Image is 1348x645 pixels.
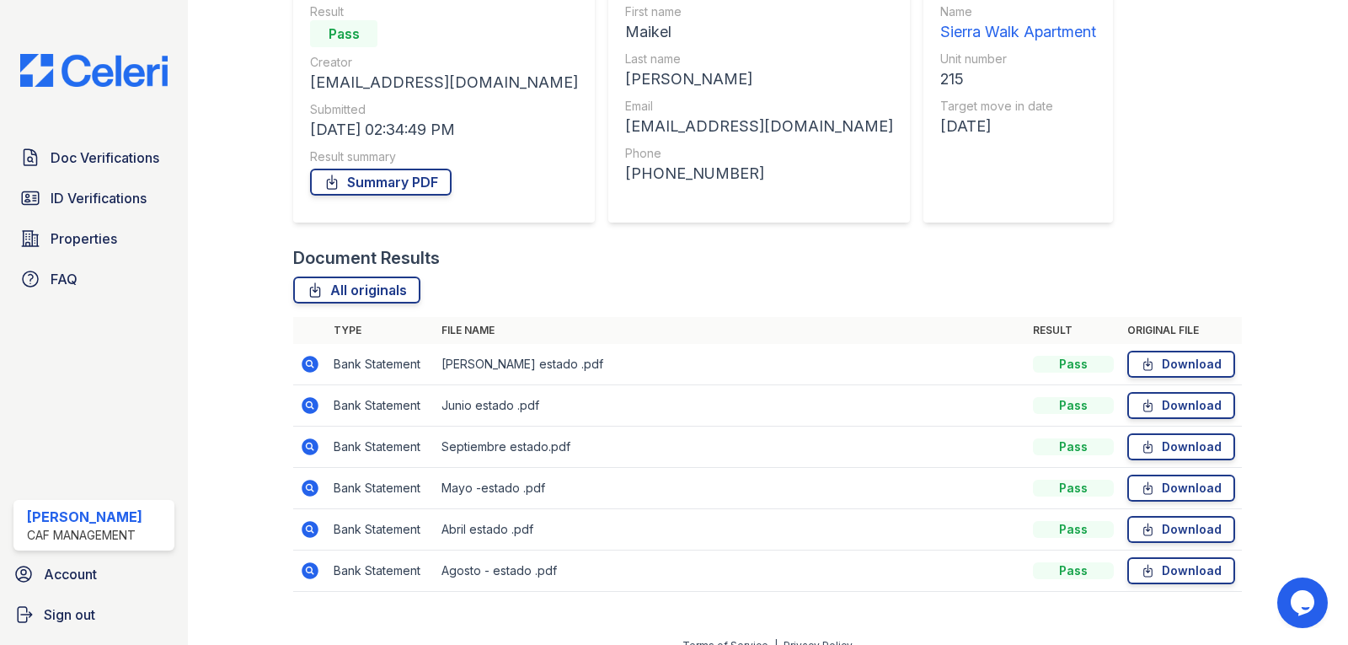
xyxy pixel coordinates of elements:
[1033,397,1114,414] div: Pass
[51,269,78,289] span: FAQ
[435,344,1026,385] td: [PERSON_NAME] estado .pdf
[327,317,435,344] th: Type
[7,557,181,591] a: Account
[1127,392,1235,419] a: Download
[625,145,893,162] div: Phone
[7,54,181,87] img: CE_Logo_Blue-a8612792a0a2168367f1c8372b55b34899dd931a85d93a1a3d3e32e68fde9ad4.png
[1127,516,1235,543] a: Download
[435,509,1026,551] td: Abril estado .pdf
[940,3,1096,44] a: Name Sierra Walk Apartment
[940,51,1096,67] div: Unit number
[27,507,142,527] div: [PERSON_NAME]
[310,54,578,71] div: Creator
[435,551,1026,592] td: Agosto - estado .pdf
[13,181,174,215] a: ID Verifications
[44,605,95,625] span: Sign out
[310,118,578,142] div: [DATE] 02:34:49 PM
[1033,562,1114,579] div: Pass
[1127,475,1235,502] a: Download
[940,3,1096,20] div: Name
[13,141,174,175] a: Doc Verifications
[327,509,435,551] td: Bank Statement
[13,222,174,255] a: Properties
[940,20,1096,44] div: Sierra Walk Apartment
[1026,317,1121,344] th: Result
[13,262,174,296] a: FAQ
[940,67,1096,91] div: 215
[310,148,578,165] div: Result summary
[327,427,435,468] td: Bank Statement
[1127,351,1235,378] a: Download
[327,344,435,385] td: Bank Statement
[625,51,893,67] div: Last name
[625,3,893,20] div: First name
[435,468,1026,509] td: Mayo -estado .pdf
[940,115,1096,138] div: [DATE]
[625,115,893,138] div: [EMAIL_ADDRESS][DOMAIN_NAME]
[1127,557,1235,584] a: Download
[625,162,893,185] div: [PHONE_NUMBER]
[327,551,435,592] td: Bank Statement
[7,598,181,632] a: Sign out
[44,564,97,584] span: Account
[310,71,578,94] div: [EMAIL_ADDRESS][DOMAIN_NAME]
[310,3,578,20] div: Result
[1121,317,1242,344] th: Original file
[293,246,440,270] div: Document Results
[310,101,578,118] div: Submitted
[1033,480,1114,497] div: Pass
[1033,521,1114,538] div: Pass
[51,188,147,208] span: ID Verifications
[310,169,452,196] a: Summary PDF
[625,98,893,115] div: Email
[625,20,893,44] div: Maikel
[1033,356,1114,373] div: Pass
[327,385,435,427] td: Bank Statement
[1033,438,1114,455] div: Pass
[435,427,1026,468] td: Septiembre estado.pdf
[327,468,435,509] td: Bank Statement
[940,98,1096,115] div: Target move in date
[1127,433,1235,460] a: Download
[310,20,377,47] div: Pass
[27,527,142,544] div: CAF Management
[435,317,1026,344] th: File name
[435,385,1026,427] td: Junio estado .pdf
[625,67,893,91] div: [PERSON_NAME]
[51,148,159,168] span: Doc Verifications
[1277,578,1331,628] iframe: chat widget
[51,228,117,249] span: Properties
[293,277,420,304] a: All originals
